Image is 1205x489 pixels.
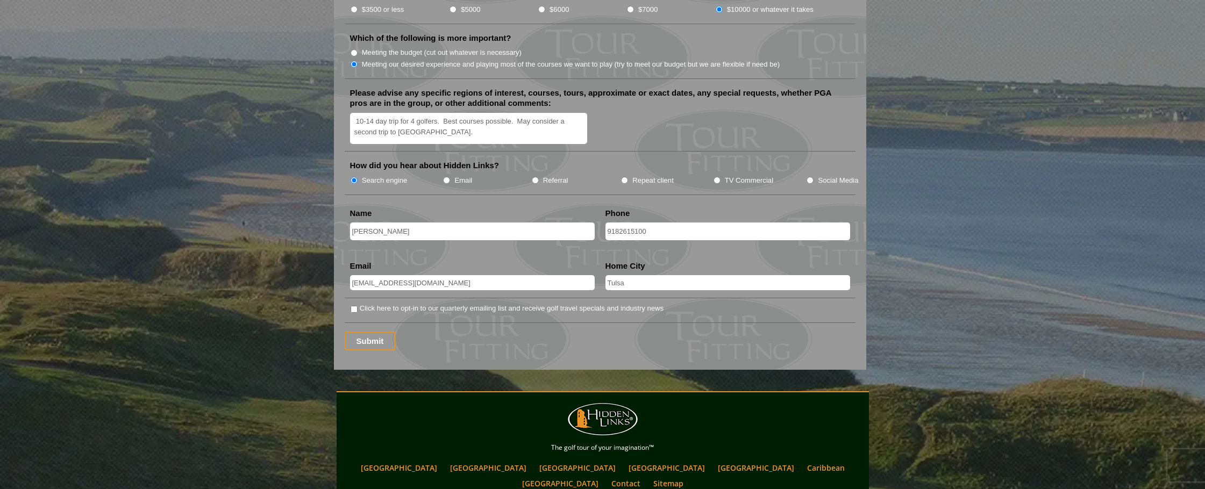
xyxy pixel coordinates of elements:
[727,4,814,15] label: $10000 or whatever it takes
[543,175,568,186] label: Referral
[350,88,850,109] label: Please advise any specific regions of interest, courses, tours, approximate or exact dates, any s...
[550,4,569,15] label: $6000
[454,175,472,186] label: Email
[534,460,621,476] a: [GEOGRAPHIC_DATA]
[339,442,866,454] p: The golf tour of your imagination™
[362,4,404,15] label: $3500 or less
[712,460,800,476] a: [GEOGRAPHIC_DATA]
[605,261,645,271] label: Home City
[461,4,480,15] label: $5000
[445,460,532,476] a: [GEOGRAPHIC_DATA]
[350,208,372,219] label: Name
[638,4,658,15] label: $7000
[362,59,780,70] label: Meeting our desired experience and playing most of the courses we want to play (try to meet our b...
[350,160,500,171] label: How did you hear about Hidden Links?
[623,460,710,476] a: [GEOGRAPHIC_DATA]
[802,460,850,476] a: Caribbean
[360,303,664,314] label: Click here to opt-in to our quarterly emailing list and receive golf travel specials and industry...
[605,208,630,219] label: Phone
[362,47,522,58] label: Meeting the budget (cut out whatever is necessary)
[350,261,372,271] label: Email
[345,332,396,350] input: Submit
[725,175,773,186] label: TV Commercial
[818,175,858,186] label: Social Media
[632,175,674,186] label: Repeat client
[362,175,408,186] label: Search engine
[355,460,443,476] a: [GEOGRAPHIC_DATA]
[350,33,511,44] label: Which of the following is more important?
